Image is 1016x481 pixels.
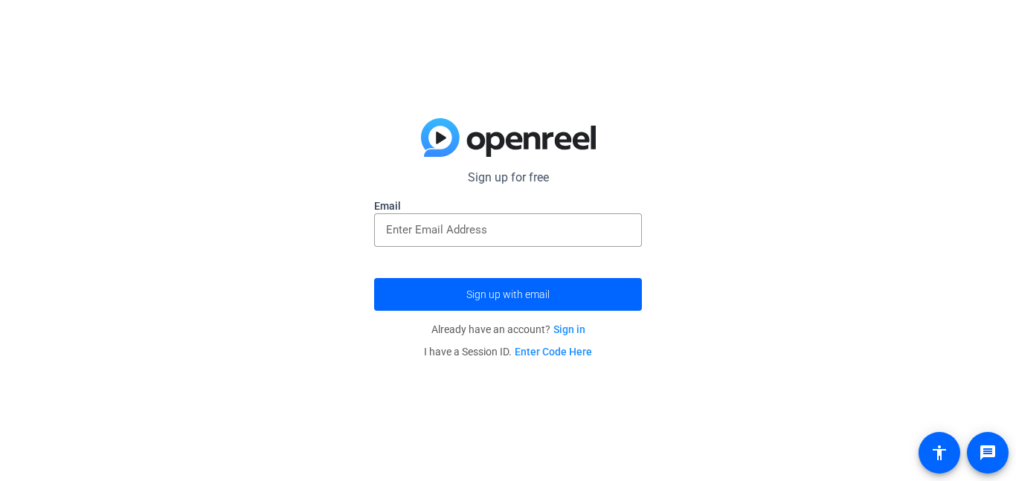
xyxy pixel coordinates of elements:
mat-icon: accessibility [930,444,948,462]
img: blue-gradient.svg [421,118,596,157]
mat-icon: message [979,444,997,462]
span: I have a Session ID. [424,346,592,358]
button: Sign up with email [374,278,642,311]
a: Enter Code Here [515,346,592,358]
input: Enter Email Address [386,221,630,239]
p: Sign up for free [374,169,642,187]
a: Sign in [553,323,585,335]
span: Already have an account? [431,323,585,335]
label: Email [374,198,642,213]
